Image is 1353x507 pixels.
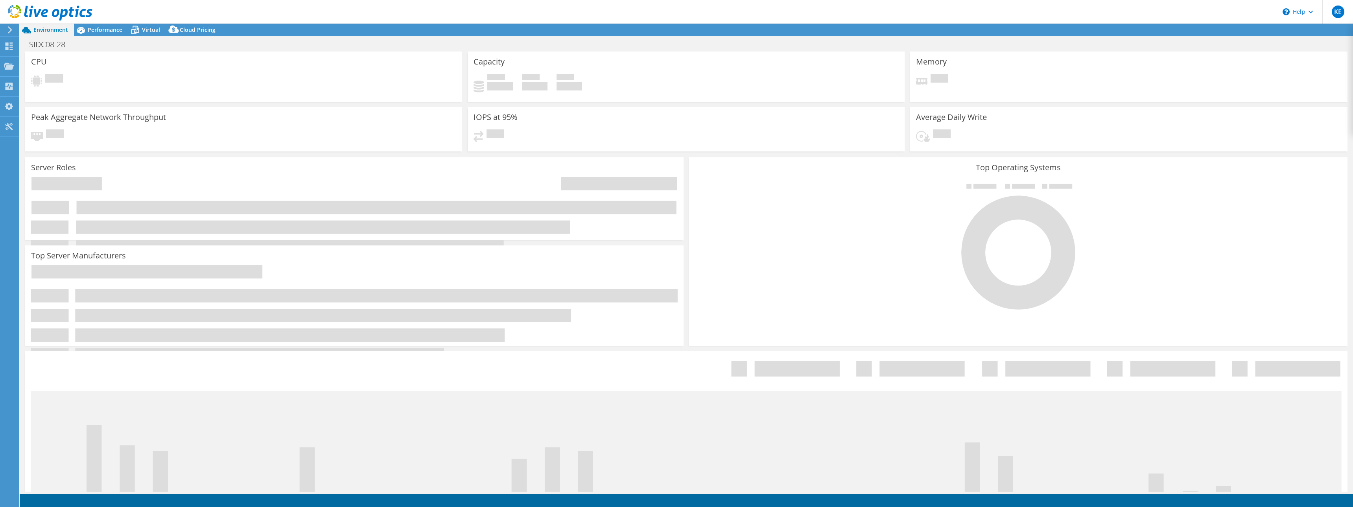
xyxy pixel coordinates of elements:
h3: Capacity [474,57,505,66]
span: Pending [931,74,948,85]
span: Pending [46,129,64,140]
h3: Peak Aggregate Network Throughput [31,113,166,122]
h3: Top Operating Systems [695,163,1342,172]
h3: Top Server Manufacturers [31,251,126,260]
span: Free [522,74,540,82]
h3: IOPS at 95% [474,113,518,122]
svg: \n [1283,8,1290,15]
span: Performance [88,26,122,33]
h3: Average Daily Write [916,113,987,122]
h4: 0 GiB [487,82,513,90]
span: Pending [933,129,951,140]
span: Pending [45,74,63,85]
span: Total [557,74,574,82]
h3: CPU [31,57,47,66]
span: Environment [33,26,68,33]
h3: Memory [916,57,947,66]
span: Used [487,74,505,82]
h3: Server Roles [31,163,76,172]
h4: 0 GiB [557,82,582,90]
span: Cloud Pricing [180,26,216,33]
h4: 0 GiB [522,82,547,90]
span: Virtual [142,26,160,33]
span: KE [1332,6,1344,18]
span: Pending [487,129,504,140]
h1: SIDC08-28 [26,40,77,49]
